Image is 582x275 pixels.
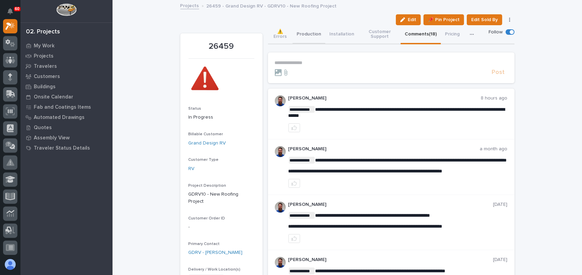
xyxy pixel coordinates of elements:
[493,202,508,208] p: [DATE]
[20,51,113,61] a: Projects
[275,95,286,106] img: 6hTokn1ETDGPf9BPokIQ
[20,112,113,122] a: Automated Drawings
[189,165,195,172] a: RV
[20,71,113,81] a: Customers
[189,184,226,188] span: Project Description
[3,4,17,18] button: Notifications
[423,14,464,25] button: 📌 Pin Project
[325,25,358,44] button: Installation
[189,42,254,51] p: 26459
[293,25,325,44] button: Production
[189,140,226,147] a: Grand Design RV
[401,25,441,44] button: Comments (18)
[189,249,243,256] a: GDRV - [PERSON_NAME]
[3,257,17,272] button: users-avatar
[268,25,293,44] button: ⚠️ Errors
[189,63,222,96] img: 06Lc0-bW2woK9OAkuF-qHbPMoV4KTkzQ0AMgXKc9coA
[492,68,505,76] span: Post
[20,122,113,133] a: Quotes
[288,234,300,243] button: like this post
[9,8,17,19] div: Notifications60
[189,216,225,220] span: Customer Order ID
[288,179,300,188] button: like this post
[189,268,241,272] span: Delivery / Work Location(s)
[428,16,460,24] span: 📌 Pin Project
[56,3,76,16] img: Workspace Logo
[207,2,337,9] p: 26459 - Grand Design RV - GDRV10 - New Roofing Project
[34,125,52,131] p: Quotes
[288,95,481,101] p: [PERSON_NAME]
[288,146,480,152] p: [PERSON_NAME]
[189,224,254,231] p: -
[275,202,286,213] img: 6hTokn1ETDGPf9BPokIQ
[275,146,286,157] img: 6hTokn1ETDGPf9BPokIQ
[20,133,113,143] a: Assembly View
[34,135,70,141] p: Assembly View
[489,68,508,76] button: Post
[408,17,416,23] span: Edit
[189,132,223,136] span: Billable Customer
[189,114,254,121] p: In Progress
[20,102,113,112] a: Fab and Coatings Items
[480,146,508,152] p: a month ago
[189,158,219,162] span: Customer Type
[189,191,254,205] p: GDRV10 - New Roofing Project
[275,257,286,268] img: 6hTokn1ETDGPf9BPokIQ
[20,41,113,51] a: My Work
[34,84,56,90] p: Buildings
[189,107,202,111] span: Status
[180,1,199,9] a: Projects
[481,95,508,101] p: 8 hours ago
[288,257,493,263] p: [PERSON_NAME]
[34,104,91,110] p: Fab and Coatings Items
[441,25,464,44] button: Pricing
[34,145,90,151] p: Traveler Status Details
[288,123,300,132] button: like this post
[34,43,55,49] p: My Work
[493,257,508,263] p: [DATE]
[26,28,60,36] div: 02. Projects
[34,94,73,100] p: Onsite Calendar
[34,63,57,70] p: Travelers
[189,242,220,246] span: Primary Contact
[20,143,113,153] a: Traveler Status Details
[288,202,493,208] p: [PERSON_NAME]
[467,14,502,25] button: Edit Sold By
[358,25,401,44] button: Customer Support
[34,53,54,59] p: Projects
[20,81,113,92] a: Buildings
[396,14,421,25] button: Edit
[20,61,113,71] a: Travelers
[34,74,60,80] p: Customers
[471,16,498,24] span: Edit Sold By
[20,92,113,102] a: Onsite Calendar
[34,114,85,121] p: Automated Drawings
[489,29,503,35] p: Follow
[15,6,19,11] p: 60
